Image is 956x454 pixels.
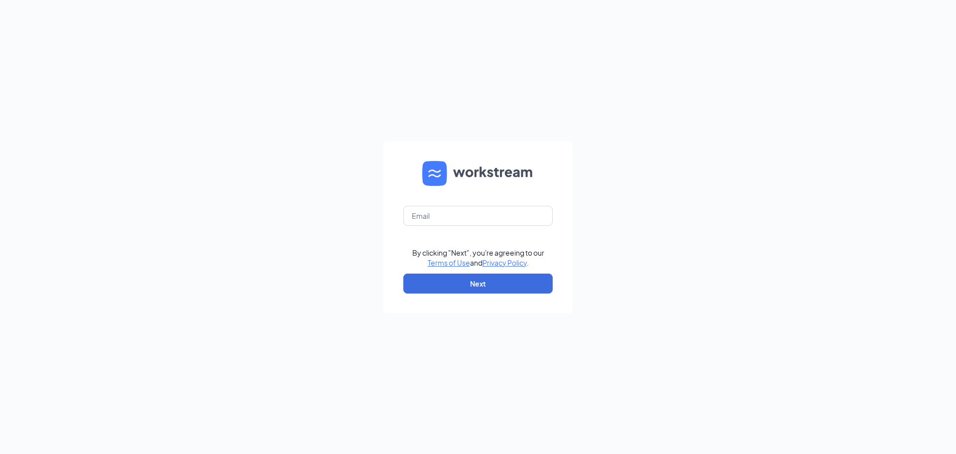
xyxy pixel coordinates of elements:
div: By clicking "Next", you're agreeing to our and . [412,248,544,268]
a: Privacy Policy [482,258,527,267]
input: Email [403,206,553,226]
button: Next [403,274,553,294]
a: Terms of Use [428,258,470,267]
img: WS logo and Workstream text [422,161,534,186]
